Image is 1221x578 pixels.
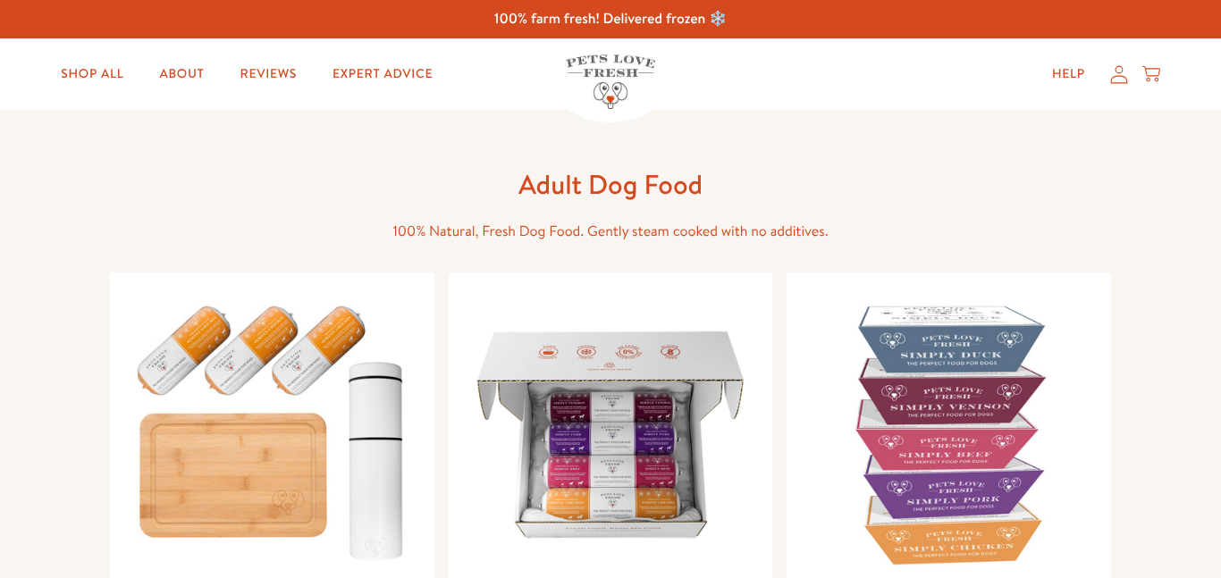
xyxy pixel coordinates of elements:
a: Reviews [226,56,311,92]
a: Help [1038,56,1099,92]
img: Pets Love Fresh [566,54,655,109]
a: About [145,56,218,92]
a: Expert Advice [318,56,447,92]
a: Shop All [46,56,138,92]
span: 100% Natural, Fresh Dog Food. Gently steam cooked with no additives. [392,222,828,241]
h1: Adult Dog Food [324,167,897,202]
img: Taster Pack - Adult [124,287,420,570]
